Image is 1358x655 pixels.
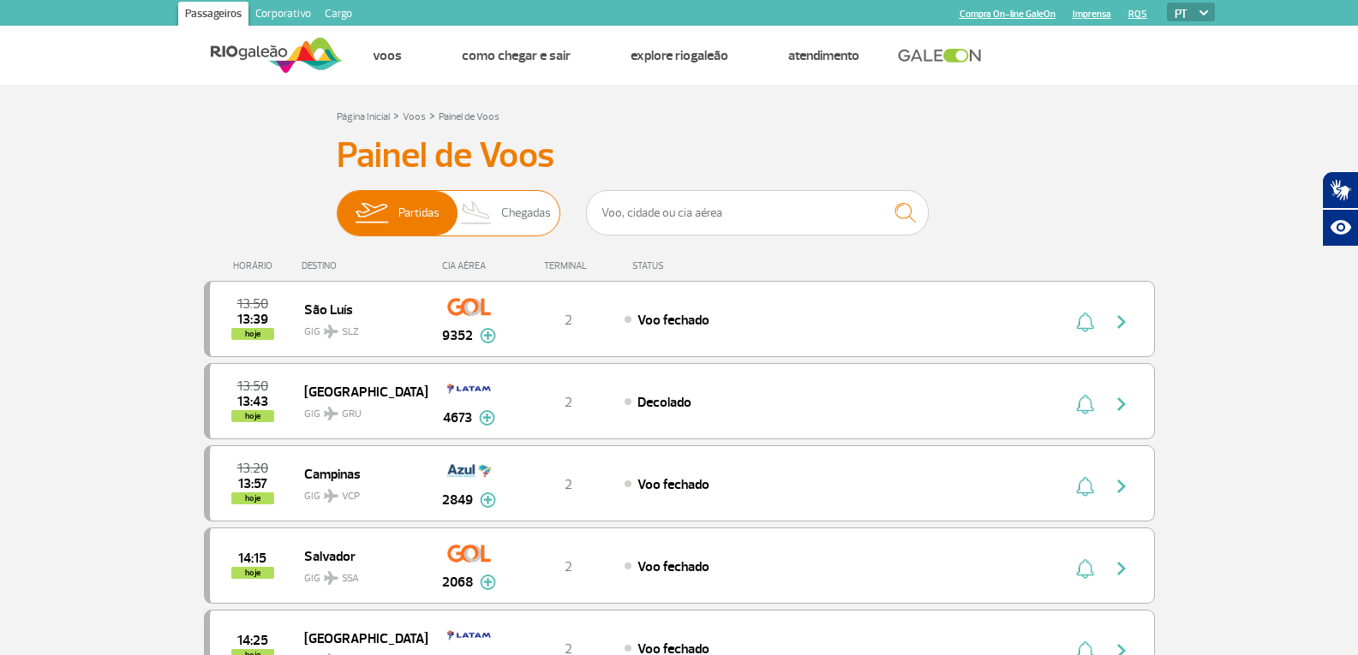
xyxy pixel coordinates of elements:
img: sino-painel-voo.svg [1076,476,1094,497]
img: mais-info-painel-voo.svg [480,575,496,590]
img: seta-direita-painel-voo.svg [1111,476,1132,497]
a: > [429,105,435,125]
span: Decolado [637,394,691,411]
span: 2025-08-26 14:25:00 [237,634,268,646]
span: GIG [304,315,414,340]
a: RQS [1128,9,1147,20]
a: Voos [373,47,402,64]
img: slider-desembarque [452,191,502,235]
span: GRU [342,407,362,422]
img: destiny_airplane.svg [324,489,338,503]
span: Partidas [398,191,440,235]
img: slider-embarque [344,191,398,235]
img: mais-info-painel-voo.svg [480,492,496,508]
span: SSA [342,571,359,587]
img: seta-direita-painel-voo.svg [1111,312,1132,332]
span: Voo fechado [637,558,709,575]
img: destiny_airplane.svg [324,407,338,420]
span: Campinas [304,462,414,485]
a: Corporativo [248,2,318,29]
a: Painel de Voos [439,110,500,123]
span: 2 [565,394,572,411]
span: 2025-08-26 13:39:00 [237,313,268,325]
a: Imprensa [1073,9,1111,20]
span: hoje [231,328,274,340]
img: destiny_airplane.svg [324,325,338,338]
img: sino-painel-voo.svg [1076,312,1094,332]
button: Abrir tradutor de língua de sinais. [1322,171,1358,209]
span: GIG [304,397,414,422]
div: DESTINO [302,260,427,271]
img: mais-info-painel-voo.svg [480,328,496,343]
span: hoje [231,567,274,579]
a: > [393,105,399,125]
div: CIA AÉREA [427,260,512,271]
a: Cargo [318,2,359,29]
span: GIG [304,562,414,587]
h3: Painel de Voos [337,134,1022,177]
button: Abrir recursos assistivos. [1322,209,1358,247]
span: Voo fechado [637,476,709,493]
img: seta-direita-painel-voo.svg [1111,394,1132,414]
div: Plugin de acessibilidade da Hand Talk. [1322,171,1358,247]
span: 4673 [443,408,472,428]
a: Compra On-line GaleOn [960,9,1056,20]
div: HORÁRIO [209,260,302,271]
img: destiny_airplane.svg [324,571,338,585]
span: SLZ [342,325,359,340]
a: Página Inicial [337,110,390,123]
span: 2 [565,312,572,329]
a: Como chegar e sair [462,47,571,64]
img: sino-painel-voo.svg [1076,394,1094,414]
span: [GEOGRAPHIC_DATA] [304,627,414,649]
span: 9352 [442,325,473,346]
a: Voos [403,110,426,123]
a: Atendimento [788,47,859,64]
span: GIG [304,479,414,504]
span: 2025-08-26 13:50:00 [237,298,268,310]
span: 2025-08-26 13:20:00 [237,462,268,474]
span: 2 [565,476,572,493]
a: Passageiros [178,2,248,29]
span: hoje [231,492,274,504]
span: São Luís [304,298,414,320]
div: STATUS [624,260,763,271]
span: 2025-08-26 14:15:00 [238,552,266,564]
span: VCP [342,489,360,504]
span: 2025-08-26 13:57:59 [238,478,267,490]
a: Explore RIOgaleão [631,47,728,64]
span: Salvador [304,545,414,567]
img: sino-painel-voo.svg [1076,558,1094,579]
input: Voo, cidade ou cia aérea [586,190,929,235]
img: mais-info-painel-voo.svg [479,410,495,426]
div: TERMINAL [512,260,624,271]
span: hoje [231,410,274,422]
img: seta-direita-painel-voo.svg [1111,558,1132,579]
span: Voo fechado [637,312,709,329]
span: 2025-08-26 13:50:00 [237,380,268,392]
span: 2025-08-26 13:43:00 [237,396,268,408]
span: 2 [565,558,572,575]
span: 2068 [442,572,473,592]
span: Chegadas [501,191,551,235]
span: [GEOGRAPHIC_DATA] [304,380,414,402]
span: 2849 [442,490,473,510]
